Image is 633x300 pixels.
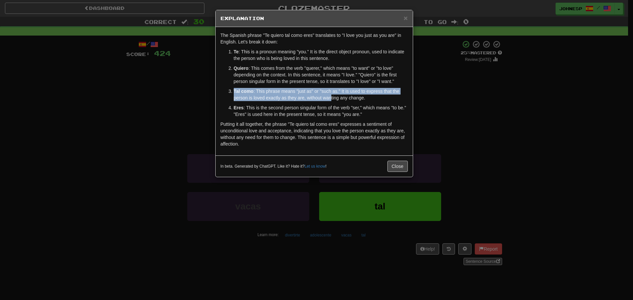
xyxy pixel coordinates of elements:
p: : This is the second person singular form of the verb "ser," which means "to be." "Eres" is used ... [234,104,408,118]
strong: Te [234,49,239,54]
strong: Quiero [234,66,249,71]
p: : This comes from the verb "querer," which means "to want" or "to love" depending on the context.... [234,65,408,85]
p: : This phrase means "just as" or "such as." It is used to express that the person is loved exactl... [234,88,408,101]
h5: Explanation [221,15,408,22]
strong: Eres [234,105,244,110]
p: : This is a pronoun meaning "you." It is the direct object pronoun, used to indicate the person w... [234,48,408,62]
small: In beta. Generated by ChatGPT. Like it? Hate it? ! [221,164,327,169]
strong: Tal como [234,89,254,94]
p: The Spanish phrase "Te quiero tal como eres" translates to "I love you just as you are" in Englis... [221,32,408,45]
a: Let us know [305,164,325,169]
span: × [404,14,407,22]
button: Close [387,161,408,172]
button: Close [404,14,407,21]
p: Putting it all together, the phrase "Te quiero tal como eres" expresses a sentiment of unconditio... [221,121,408,147]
